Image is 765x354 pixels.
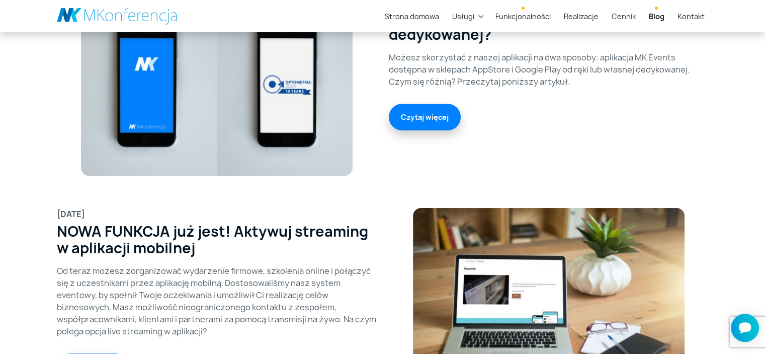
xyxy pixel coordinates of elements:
a: Czym się różni aplikacja MK Events od wersji dedykowanej? [389,10,709,43]
p: Od teraz możesz zorganizować wydarzenie firmowe, szkolenia online i połączyć się z uczestnikami p... [57,265,377,337]
a: Kontakt [673,7,709,26]
a: Funkcjonalności [491,7,555,26]
a: Usługi [448,7,478,26]
a: Strona domowa [381,7,443,26]
iframe: Smartsupp widget button [731,314,759,342]
a: Realizacje [560,7,603,26]
div: [DATE] [57,208,377,220]
a: Czytaj więcej [389,104,461,130]
a: NOWA FUNKCJA już jest! Aktywuj streaming w aplikacji mobilnej [57,223,377,257]
p: Możesz skorzystać z naszej aplikacji na dwa sposoby: aplikacja MK Events dostępna w sklepach AppS... [389,51,709,88]
a: Blog [645,7,668,26]
a: Cennik [608,7,640,26]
